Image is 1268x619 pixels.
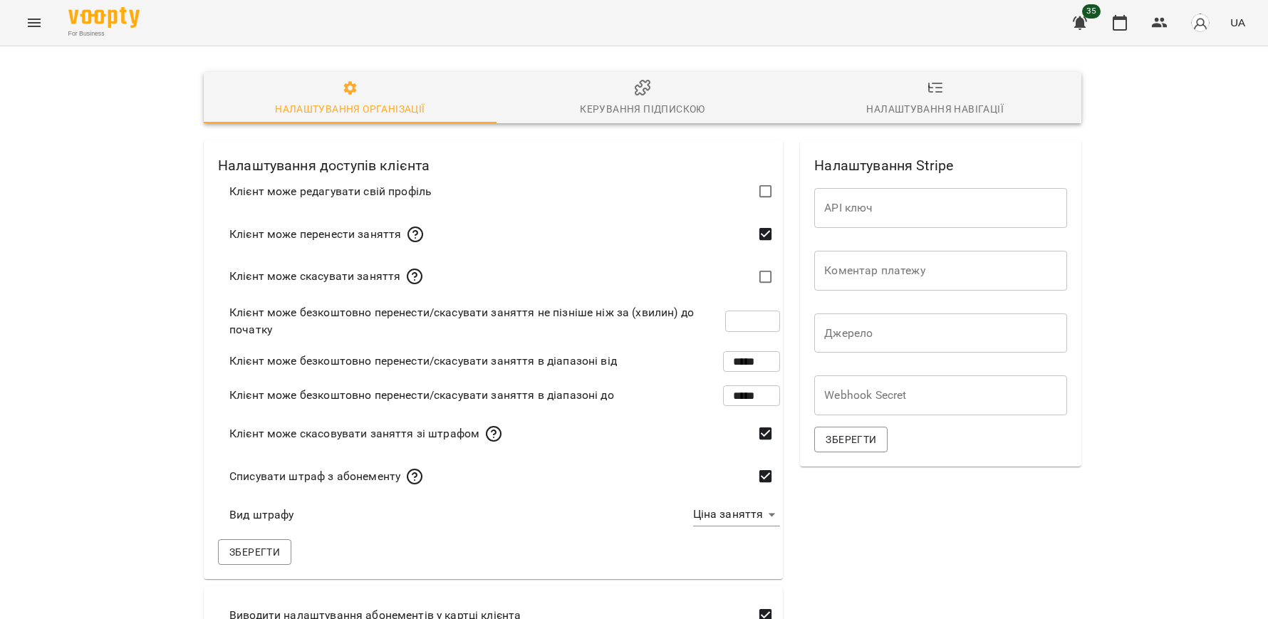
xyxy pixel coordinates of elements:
[1082,4,1101,19] span: 35
[693,504,781,526] div: Ціна заняття
[693,507,764,521] span: Ціна заняття визначена за типом
[229,387,614,404] span: Клієнт може безкоштовно перенести/скасувати заняття в діапазоні до
[407,226,424,243] svg: Дозволяє клієнтам переносити індивідуальні уроки
[17,6,51,40] button: Menu
[229,183,432,200] span: Клієнт може редагувати свій профіль
[1230,15,1245,30] span: UA
[725,301,781,341] input: Клієнт може безкоштовно перенести/скасувати заняття не пізніше ніж за (хвилин) до початку
[580,100,705,118] div: Керування підпискою
[229,268,423,285] div: Клієнт може скасувати заняття
[275,100,425,118] div: Налаштування організації
[1190,13,1210,33] img: avatar_s.png
[723,375,780,415] input: Клієнт може безкоштовно перенести/скасувати заняття в діапазоні до
[723,341,780,381] input: Клієнт може безкоштовно перенести/скасувати заняття в діапазоні від
[68,7,140,28] img: Voopty Logo
[814,427,888,452] button: Зберегти
[800,140,1081,177] h2: Налаштування Stripe
[406,468,423,485] svg: За наявності абонементу штраф буде списаний з нього
[218,539,291,565] button: Зберегти
[229,425,502,442] div: Клієнт може скасовувати заняття зі штрафом
[229,543,280,561] span: Зберегти
[229,353,617,370] span: Клієнт може безкоштовно перенести/скасувати заняття в діапазоні від
[229,506,293,524] span: Вид штрафу
[68,29,140,38] span: For Business
[229,226,424,243] div: Клієнт може перенести заняття
[1225,9,1251,36] button: UA
[406,268,423,285] svg: Дозволяє клієнтам скасовувати індивідуальні уроки (без штрафу)
[229,468,423,485] div: Списувати штраф з абонементу
[826,431,876,448] span: Зберегти
[866,100,1004,118] div: Налаштування навігації
[485,425,502,442] svg: Дозволяє клієнту скасовувати індивідуальні уроки поза вказаним діапазоном(наприклад за 15 хвилин ...
[229,304,725,338] span: Клієнт може безкоштовно перенести/скасувати заняття не пізніше ніж за (хвилин) до початку
[204,140,783,177] h2: Налаштування доступів клієнта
